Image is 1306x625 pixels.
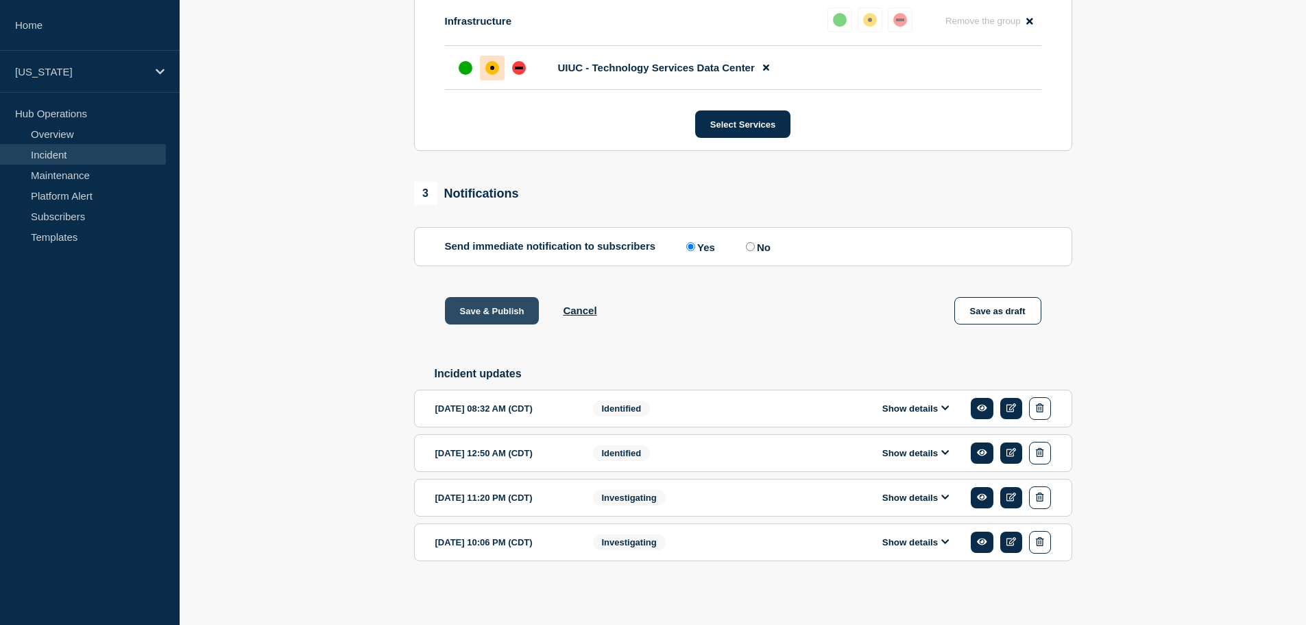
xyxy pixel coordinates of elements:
div: Notifications [414,182,519,205]
p: Infrastructure [445,15,512,27]
div: [DATE] 08:32 AM (CDT) [435,397,572,420]
button: up [827,8,852,32]
span: Remove the group [945,16,1021,26]
span: Identified [593,445,651,461]
div: [DATE] 11:20 PM (CDT) [435,486,572,509]
button: Save as draft [954,297,1041,325]
div: up [833,13,847,27]
button: Show details [878,492,954,504]
label: No [742,240,771,253]
p: Send immediate notification to subscribers [445,240,656,253]
div: [DATE] 10:06 PM (CDT) [435,531,572,554]
div: down [893,13,907,27]
p: [US_STATE] [15,66,147,78]
div: [DATE] 12:50 AM (CDT) [435,442,572,464]
button: Show details [878,403,954,414]
span: UIUC - Technology Services Data Center [558,62,755,73]
button: down [888,8,912,32]
button: affected [858,8,882,32]
button: Select Services [695,110,790,138]
label: Yes [683,240,715,253]
div: down [512,61,526,75]
button: Remove the group [937,8,1041,34]
div: Send immediate notification to subscribers [445,240,1041,253]
div: up [459,61,472,75]
span: Investigating [593,490,666,506]
span: 3 [414,182,437,205]
div: affected [863,13,877,27]
span: Identified [593,401,651,416]
input: No [746,242,755,251]
input: Yes [686,242,695,251]
button: Save & Publish [445,297,540,325]
div: affected [485,61,499,75]
span: Investigating [593,534,666,550]
button: Show details [878,536,954,548]
h2: Incident updates [435,368,1072,380]
button: Cancel [563,305,596,316]
button: Show details [878,447,954,459]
